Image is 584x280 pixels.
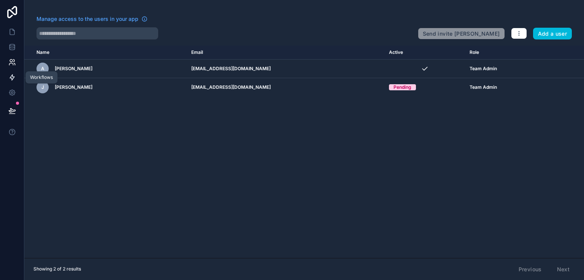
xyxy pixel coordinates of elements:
th: Email [187,46,384,60]
button: Add a user [533,28,572,40]
a: Manage access to the users in your app [36,15,148,23]
span: A [41,66,44,72]
td: [EMAIL_ADDRESS][DOMAIN_NAME] [187,78,384,97]
span: Showing 2 of 2 results [33,266,81,272]
th: Name [24,46,187,60]
th: Role [465,46,546,60]
div: Workflows [30,74,53,80]
td: [EMAIL_ADDRESS][DOMAIN_NAME] [187,60,384,78]
th: Active [384,46,465,60]
span: [PERSON_NAME] [55,66,92,72]
div: Pending [394,84,411,90]
span: J [41,84,44,90]
span: Team Admin [470,84,497,90]
span: Team Admin [470,66,497,72]
span: Manage access to the users in your app [36,15,138,23]
div: scrollable content [24,46,584,258]
span: [PERSON_NAME] [55,84,92,90]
